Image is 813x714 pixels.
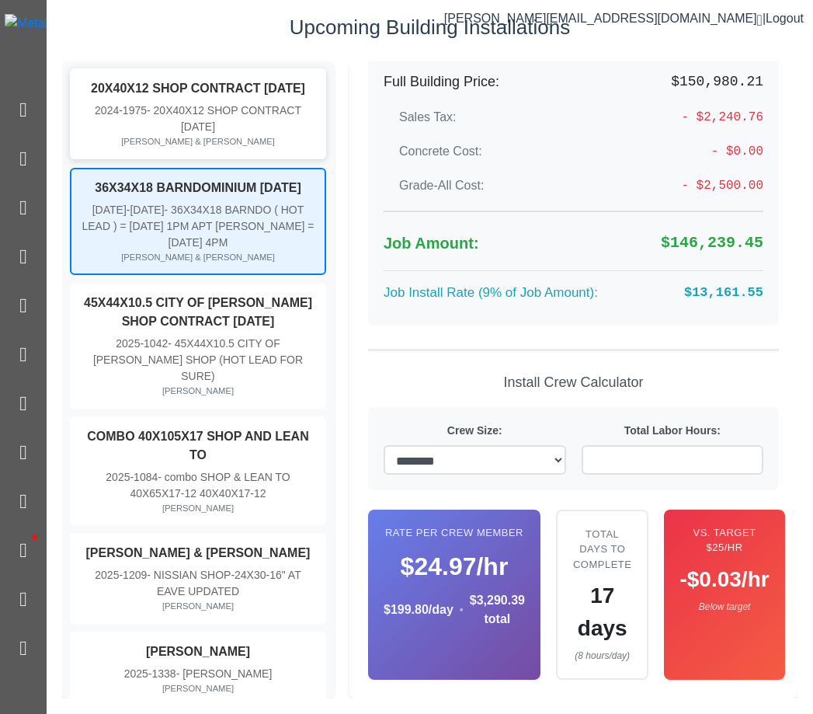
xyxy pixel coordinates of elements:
div: 2025-1042 [81,336,315,385]
span: - 45X44X10.5 CITY OF [PERSON_NAME] SHOP (HOT LEAD FOR SURE) [93,337,303,382]
a: [PERSON_NAME][EMAIL_ADDRESS][DOMAIN_NAME] [444,12,763,25]
label: Job Install Rate (9% of Job Amount): [384,283,598,303]
label: Sales Tax: [399,108,457,127]
span: - $0.00 [670,142,763,161]
div: [PERSON_NAME] [81,600,315,613]
span: - combo SHOP & LEAN TO 40X65X17-12 40X40X17-12 [130,471,290,500]
label: Grade-All Cost: [399,176,484,195]
div: $24.97/hr [384,548,525,585]
label: Full Building Price: [384,71,499,92]
span: - [PERSON_NAME] [176,667,273,680]
div: Below target [679,600,769,614]
div: 2025-1084 [81,469,315,502]
span: Logout [766,12,804,25]
div: [PERSON_NAME] & [PERSON_NAME] [81,251,315,264]
strong: 20X40X12 SHOP CONTRACT [DATE] [91,82,305,95]
span: - $2,240.76 [670,108,763,127]
div: [PERSON_NAME] [81,682,315,695]
div: [PERSON_NAME] & [PERSON_NAME] [81,135,315,148]
div: 2024-1975 [81,103,315,135]
div: -$0.03/hr [679,563,769,596]
strong: 36X34X18 BARNDOMINIUM [DATE] [95,181,301,194]
span: $199.80/day [384,601,453,619]
div: 2025-1209 [81,567,315,600]
label: Crew Size: [384,423,566,439]
div: Rate per Crew Member [384,525,525,541]
div: Total Days to Complete [573,527,632,573]
div: [PERSON_NAME] [81,385,315,398]
span: - 20X40X12 SHOP CONTRACT [DATE] [147,104,301,133]
span: $13,161.55 [670,283,763,303]
strong: COMBO 40X105X17 SHOP AND LEAN TO [87,430,308,461]
strong: $146,239.45 [661,234,763,252]
span: • [15,512,54,562]
span: • [460,602,464,618]
strong: [PERSON_NAME] [146,645,250,658]
div: 2025-1338 [81,666,315,682]
span: - 36X34X18 BARNDO ( HOT LEAD ) = [DATE] 1PM APT [PERSON_NAME] = [DATE] 4PM [82,204,314,249]
h3: Upcoming Building Installations [62,16,797,40]
label: Concrete Cost: [399,142,482,161]
strong: 45X44X10.5 CITY OF [PERSON_NAME] SHOP CONTRACT [DATE] [84,296,312,328]
div: [PERSON_NAME] [81,502,315,515]
span: - $2,500.00 [670,176,763,195]
div: [DATE]-[DATE] [81,202,315,251]
span: - NISSIAN SHOP-24X30-16" AT EAVE UPDATED [147,569,301,597]
div: | [444,9,804,28]
span: $3,290.39 total [470,591,525,629]
strong: [PERSON_NAME] & [PERSON_NAME] [86,546,311,559]
h5: Install Crew Calculator [368,374,779,392]
img: Metals Direct Inc Logo [5,14,141,33]
div: 17 days [573,580,632,645]
strong: Job Amount: [384,235,479,252]
div: (8 hours/day) [573,649,632,663]
span: $150,980.21 [670,71,763,92]
div: vs. Target $25/hr [679,525,769,556]
label: Total Labor Hours: [582,423,764,439]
